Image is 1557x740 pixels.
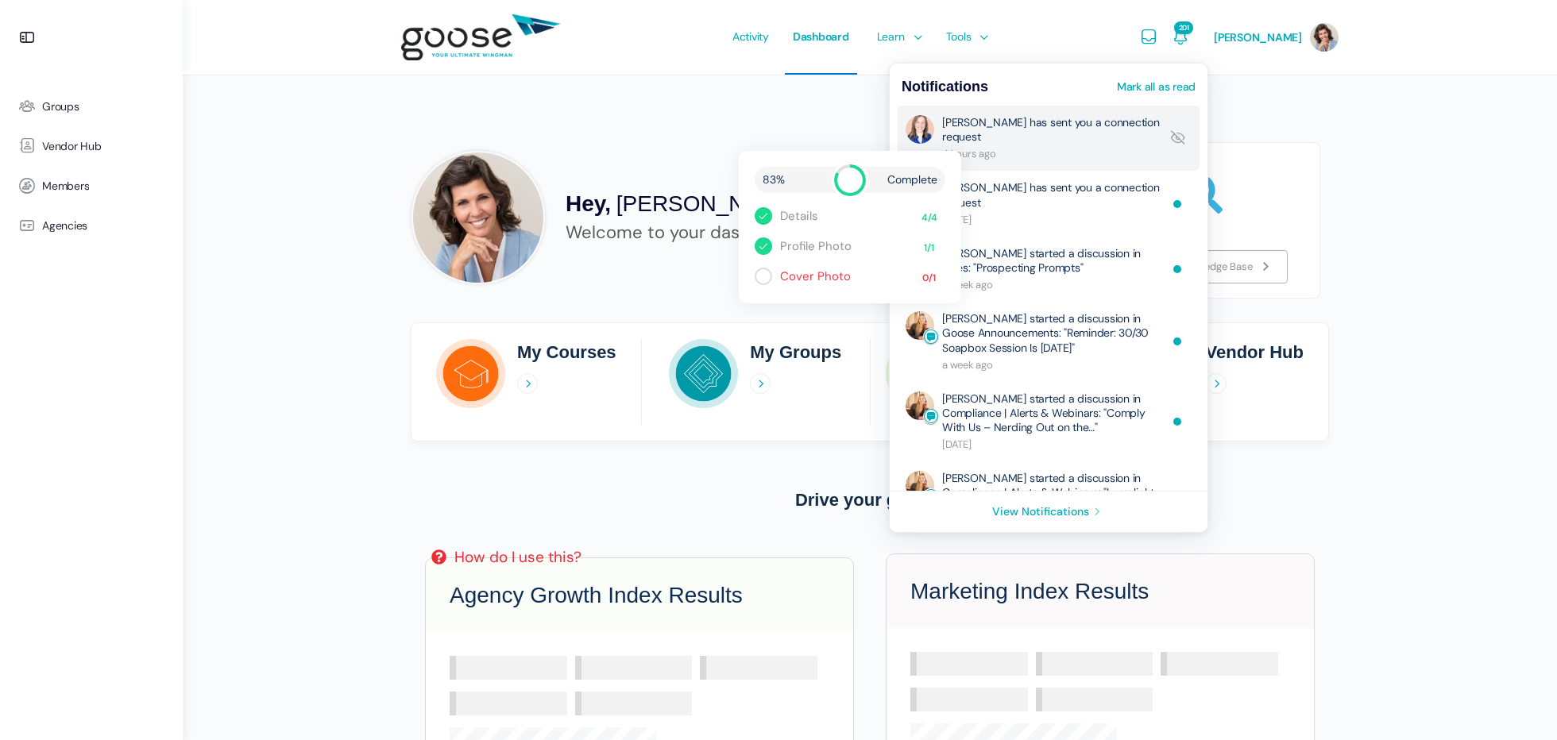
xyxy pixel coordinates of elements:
[776,172,785,187] span: %
[780,268,851,284] a: Cover Photo
[750,339,841,365] h2: My Groups
[1117,81,1196,92] a: Mark all as read
[870,339,1099,425] a: Resource Library Resource Library
[669,339,738,408] img: My Groups
[780,238,852,254] a: Profile Photo
[914,210,945,225] span: /
[924,241,927,254] span: 1
[641,339,871,425] a: My Groups My Groups
[780,208,818,224] a: Details
[879,169,937,191] span: Complete
[906,391,934,420] img: Profile Photo
[42,219,87,233] span: Agencies
[517,339,616,365] h2: My Courses
[931,211,937,224] span: 4
[906,115,934,144] img: Profile Photo
[410,558,869,633] h3: Agency Growth Index Results
[871,554,1330,629] h3: Marketing Index Results
[8,126,175,166] a: Vendor Hub
[566,191,611,216] span: Hey,
[425,546,587,568] a: How do I use this?
[42,140,102,153] span: Vendor Hub
[42,179,89,193] span: Members
[1099,339,1329,425] a: Vendor Hub Vendor Hub
[886,339,955,408] img: Resource Library
[8,87,175,126] a: Groups
[425,536,429,555] img: Email Icons – white
[902,79,988,94] h2: Notifications
[436,339,505,408] img: My Courses
[8,166,175,206] a: Members
[1174,21,1193,34] span: 201
[933,272,936,284] span: 1
[914,271,945,285] span: /
[454,546,581,568] div: How do I use this?
[906,311,934,340] img: Profile Photo
[906,471,934,499] img: Profile Photo
[42,100,79,114] span: Groups
[922,272,929,284] span: 0
[411,489,1329,512] h3: Drive your growth
[1214,30,1302,44] span: [PERSON_NAME]
[8,206,175,245] a: Agencies
[914,241,945,255] span: /
[890,491,1207,532] a: View Notifications
[616,191,799,216] span: [PERSON_NAME]
[566,219,803,245] div: Welcome to your dashboard!
[931,241,934,254] span: 1
[1206,339,1304,365] h2: Vendor Hub
[763,169,821,191] span: 83
[411,339,641,425] a: My Courses My Courses
[921,211,928,224] span: 4
[1478,664,1557,740] iframe: Chat Widget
